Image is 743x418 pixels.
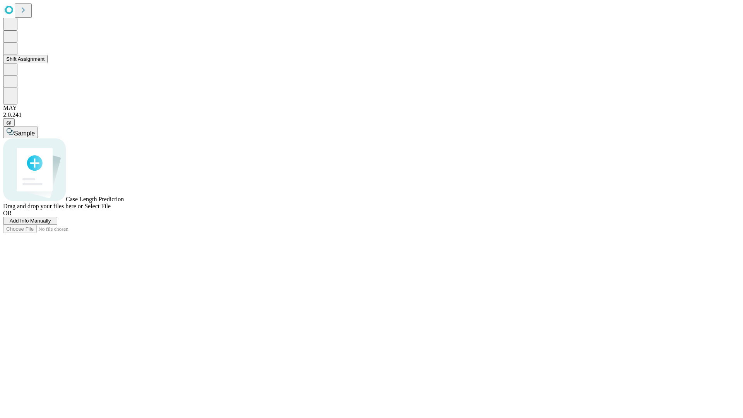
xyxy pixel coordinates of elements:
[3,118,15,127] button: @
[10,218,51,224] span: Add Info Manually
[3,111,740,118] div: 2.0.241
[14,130,35,137] span: Sample
[3,104,740,111] div: MAY
[3,203,83,209] span: Drag and drop your files here or
[3,55,48,63] button: Shift Assignment
[3,210,12,216] span: OR
[6,120,12,125] span: @
[66,196,124,202] span: Case Length Prediction
[84,203,111,209] span: Select File
[3,127,38,138] button: Sample
[3,217,57,225] button: Add Info Manually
